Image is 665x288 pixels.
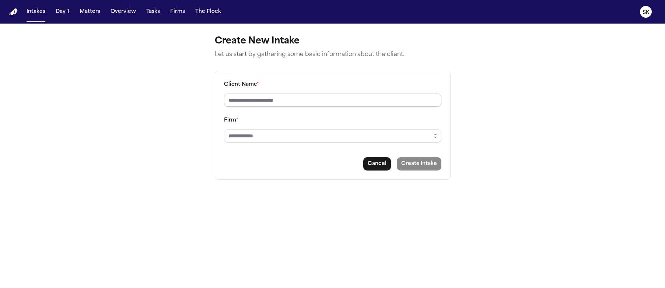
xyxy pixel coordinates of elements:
button: Day 1 [53,5,72,18]
button: Overview [108,5,139,18]
label: Firm [224,117,238,123]
button: Matters [77,5,103,18]
input: Select a firm [224,129,441,143]
label: Client Name [224,82,259,87]
button: The Flock [192,5,224,18]
h1: Create New Intake [215,35,451,47]
img: Finch Logo [9,8,18,15]
button: Intakes [24,5,48,18]
button: Firms [167,5,188,18]
p: Let us start by gathering some basic information about the client. [215,50,451,59]
input: Client name [224,94,441,107]
button: Tasks [143,5,163,18]
button: Create intake [397,157,441,171]
button: Cancel intake creation [363,157,391,171]
a: Home [9,8,18,15]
